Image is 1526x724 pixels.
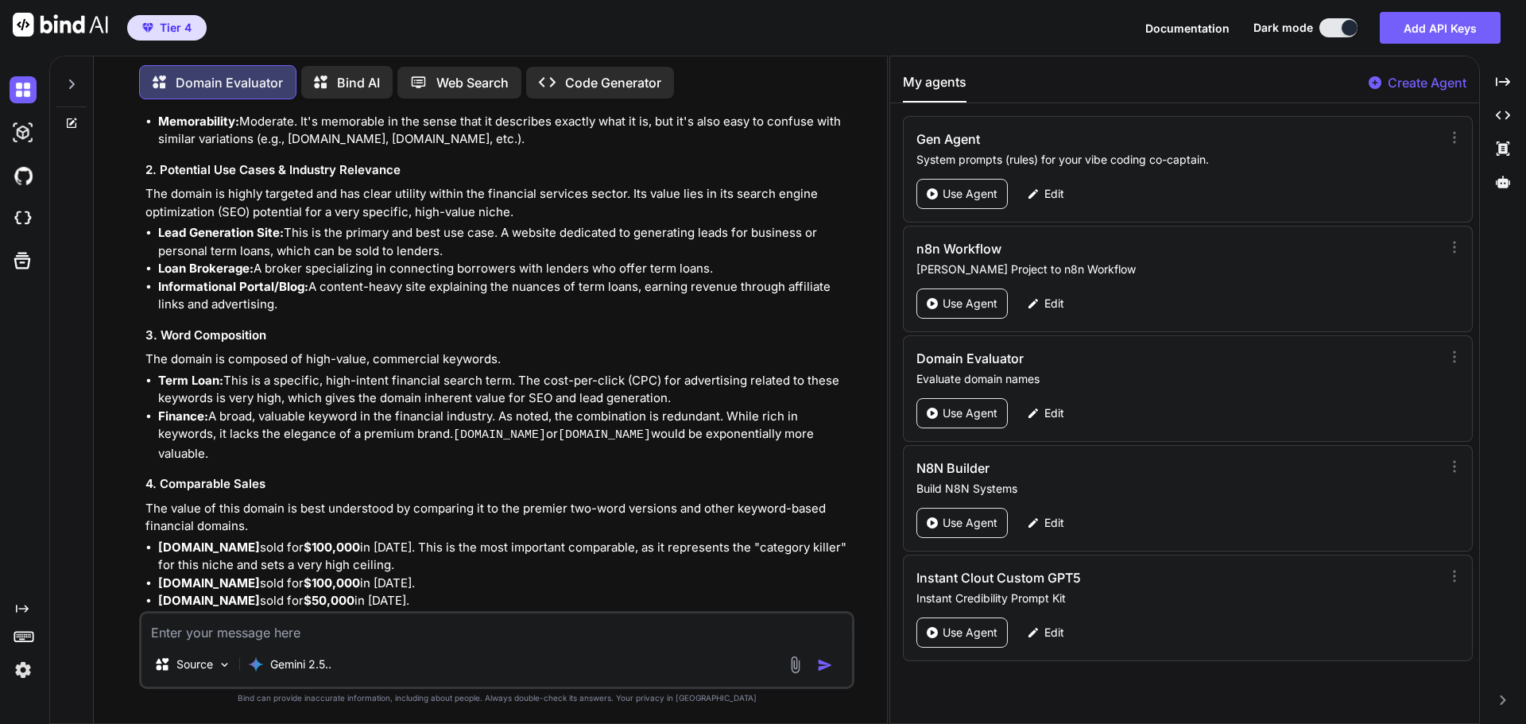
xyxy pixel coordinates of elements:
[145,327,851,345] h3: 3. Word Composition
[916,130,1280,149] h3: Gen Agent
[160,20,192,36] span: Tier 4
[158,592,851,610] li: sold for in [DATE].
[916,261,1435,277] p: [PERSON_NAME] Project to n8n Workflow
[145,500,851,536] p: The value of this domain is best understood by comparing it to the premier two-word versions and ...
[158,373,223,388] strong: Term Loan:
[916,459,1280,478] h3: N8N Builder
[1044,296,1064,312] p: Edit
[158,408,208,424] strong: Finance:
[218,658,231,672] img: Pick Models
[943,296,997,312] p: Use Agent
[1253,20,1313,36] span: Dark mode
[1044,186,1064,202] p: Edit
[786,656,804,674] img: attachment
[1044,515,1064,531] p: Edit
[158,575,851,593] li: sold for in [DATE].
[158,575,260,590] strong: [DOMAIN_NAME]
[304,593,354,608] strong: $50,000
[304,540,360,555] strong: $100,000
[158,593,260,608] strong: [DOMAIN_NAME]
[916,590,1435,606] p: Instant Credibility Prompt Kit
[817,657,833,673] img: icon
[158,278,851,314] li: A content-heavy site explaining the nuances of term loans, earning revenue through affiliate link...
[13,13,108,37] img: Bind AI
[943,186,997,202] p: Use Agent
[158,261,254,276] strong: Loan Brokerage:
[270,656,331,672] p: Gemini 2.5..
[158,539,851,575] li: sold for in [DATE]. This is the most important comparable, as it represents the "category killer"...
[158,114,239,129] strong: Memorability:
[1380,12,1501,44] button: Add API Keys
[10,656,37,683] img: settings
[10,162,37,189] img: githubDark
[304,575,360,590] strong: $100,000
[943,405,997,421] p: Use Agent
[176,656,213,672] p: Source
[158,260,851,278] li: A broker specializing in connecting borrowers with lenders who offer term loans.
[139,692,854,704] p: Bind can provide inaccurate information, including about people. Always double-check its answers....
[142,23,153,33] img: premium
[916,371,1435,387] p: Evaluate domain names
[158,408,851,463] li: A broad, valuable keyword in the financial industry. As noted, the combination is redundant. Whil...
[176,73,283,92] p: Domain Evaluator
[248,656,264,672] img: Gemini 2.5 Pro
[158,225,284,240] strong: Lead Generation Site:
[453,428,546,442] code: [DOMAIN_NAME]
[145,350,851,369] p: The domain is composed of high-value, commercial keywords.
[436,73,509,92] p: Web Search
[943,625,997,641] p: Use Agent
[127,15,207,41] button: premiumTier 4
[10,76,37,103] img: darkChat
[145,475,851,494] h3: 4. Comparable Sales
[916,239,1280,258] h3: n8n Workflow
[558,428,651,442] code: [DOMAIN_NAME]
[916,349,1280,368] h3: Domain Evaluator
[916,481,1435,497] p: Build N8N Systems
[1145,20,1230,37] button: Documentation
[158,610,851,629] li: sold for in [DATE].
[158,113,851,149] li: Moderate. It's memorable in the sense that it describes exactly what it is, but it's also easy to...
[916,568,1280,587] h3: Instant Clout Custom GPT5
[337,73,380,92] p: Bind AI
[1388,73,1466,92] p: Create Agent
[158,279,308,294] strong: Informational Portal/Blog:
[10,119,37,146] img: darkAi-studio
[903,72,966,103] button: My agents
[943,515,997,531] p: Use Agent
[145,161,851,180] h3: 2. Potential Use Cases & Industry Relevance
[1044,405,1064,421] p: Edit
[916,152,1435,168] p: System prompts (rules) for your vibe coding co-captain.
[10,205,37,232] img: cloudideIcon
[1145,21,1230,35] span: Documentation
[158,372,851,408] li: This is a specific, high-intent financial search term. The cost-per-click (CPC) for advertising r...
[158,540,260,555] strong: [DOMAIN_NAME]
[158,224,851,260] li: This is the primary and best use case. A website dedicated to generating leads for business or pe...
[1044,625,1064,641] p: Edit
[565,73,661,92] p: Code Generator
[145,185,851,221] p: The domain is highly targeted and has clear utility within the financial services sector. Its val...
